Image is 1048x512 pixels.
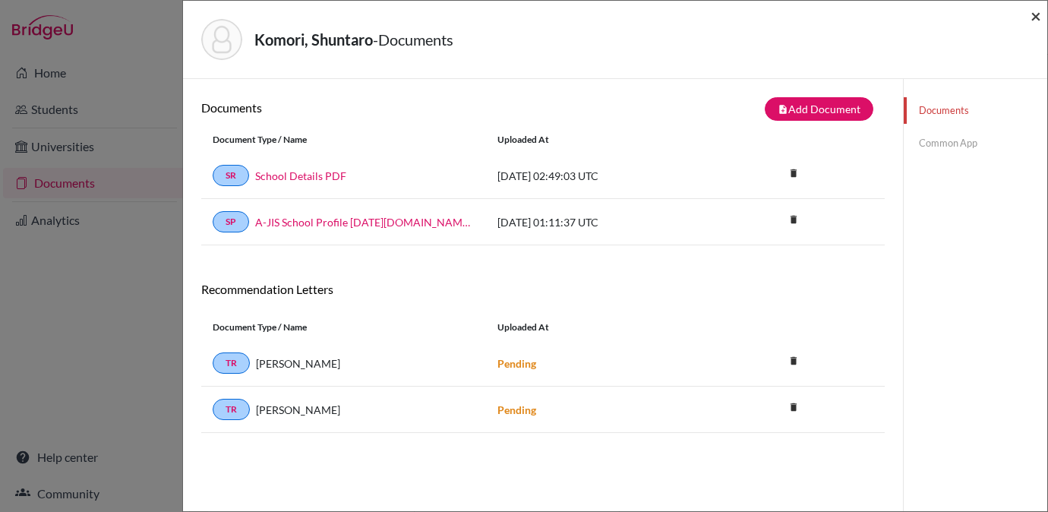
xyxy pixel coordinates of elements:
button: note_addAdd Document [765,97,873,121]
strong: Komori, Shuntaro [254,30,373,49]
i: delete [782,396,805,419]
a: School Details PDF [255,168,346,184]
div: Document Type / Name [201,133,486,147]
a: Common App [904,130,1047,156]
button: Close [1031,7,1041,25]
div: Uploaded at [486,321,714,334]
div: [DATE] 01:11:37 UTC [486,214,714,230]
div: [DATE] 02:49:03 UTC [486,168,714,184]
span: - Documents [373,30,453,49]
a: TR [213,352,250,374]
h6: Documents [201,100,543,115]
div: Uploaded at [486,133,714,147]
a: TR [213,399,250,420]
div: Document Type / Name [201,321,486,334]
strong: Pending [497,403,536,416]
strong: Pending [497,357,536,370]
a: A-JIS School Profile [DATE][DOMAIN_NAME][DATE]_wide [255,214,475,230]
a: SR [213,165,249,186]
a: delete [782,210,805,231]
span: [PERSON_NAME] [256,402,340,418]
i: delete [782,162,805,185]
i: note_add [778,104,788,115]
a: SP [213,211,249,232]
i: delete [782,208,805,231]
span: × [1031,5,1041,27]
span: [PERSON_NAME] [256,356,340,371]
i: delete [782,349,805,372]
h6: Recommendation Letters [201,282,885,296]
a: delete [782,164,805,185]
a: delete [782,352,805,372]
a: Documents [904,97,1047,124]
a: delete [782,398,805,419]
